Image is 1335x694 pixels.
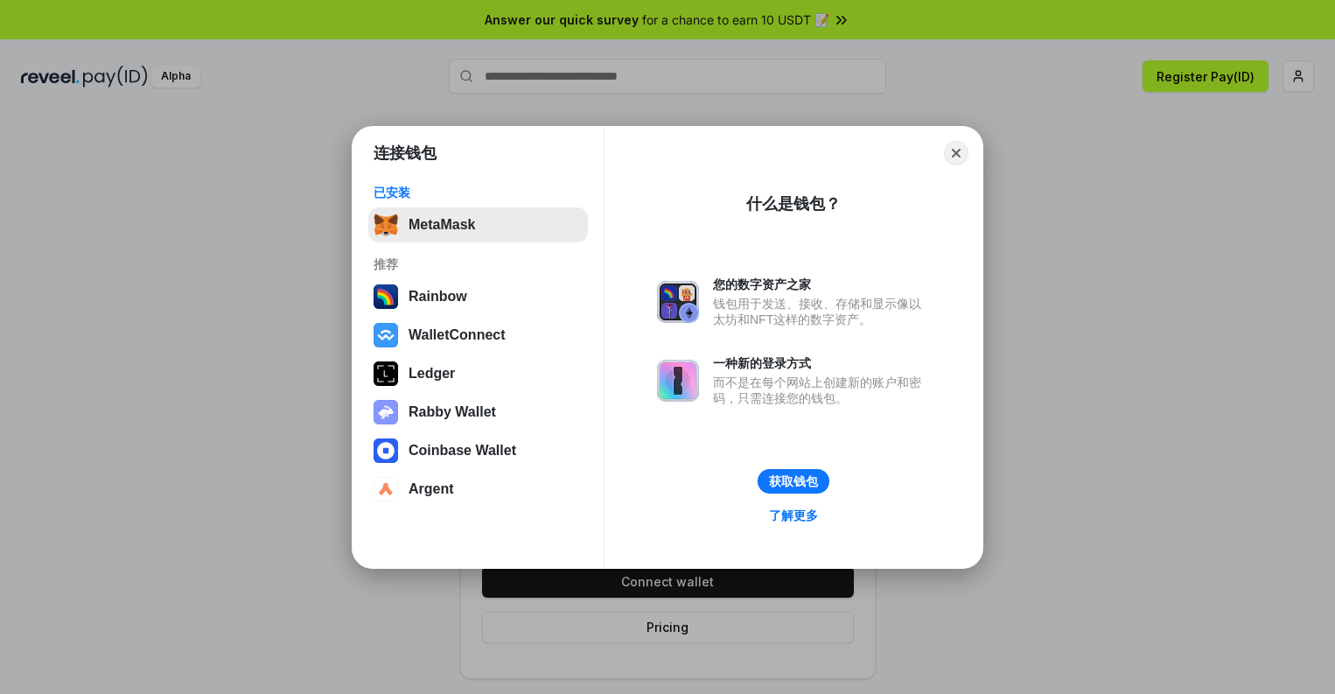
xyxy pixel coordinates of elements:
img: svg+xml,%3Csvg%20width%3D%22120%22%20height%3D%22120%22%20viewBox%3D%220%200%20120%20120%22%20fil... [374,284,398,309]
button: Coinbase Wallet [368,433,588,468]
button: MetaMask [368,207,588,242]
img: svg+xml,%3Csvg%20width%3D%2228%22%20height%3D%2228%22%20viewBox%3D%220%200%2028%2028%22%20fill%3D... [374,477,398,501]
div: 推荐 [374,256,583,272]
img: svg+xml,%3Csvg%20xmlns%3D%22http%3A%2F%2Fwww.w3.org%2F2000%2Fsvg%22%20fill%3D%22none%22%20viewBox... [657,360,699,402]
div: 您的数字资产之家 [713,277,930,292]
div: Rainbow [409,289,467,305]
a: 了解更多 [758,504,828,527]
h1: 连接钱包 [374,143,437,164]
img: svg+xml,%3Csvg%20width%3D%2228%22%20height%3D%2228%22%20viewBox%3D%220%200%2028%2028%22%20fill%3D... [374,323,398,347]
button: WalletConnect [368,318,588,353]
img: svg+xml,%3Csvg%20xmlns%3D%22http%3A%2F%2Fwww.w3.org%2F2000%2Fsvg%22%20fill%3D%22none%22%20viewBox... [657,281,699,323]
div: 获取钱包 [769,473,818,489]
div: Coinbase Wallet [409,443,516,459]
button: Ledger [368,356,588,391]
img: svg+xml,%3Csvg%20xmlns%3D%22http%3A%2F%2Fwww.w3.org%2F2000%2Fsvg%22%20fill%3D%22none%22%20viewBox... [374,400,398,424]
img: svg+xml,%3Csvg%20width%3D%2228%22%20height%3D%2228%22%20viewBox%3D%220%200%2028%2028%22%20fill%3D... [374,438,398,463]
button: Rainbow [368,279,588,314]
div: 钱包用于发送、接收、存储和显示像以太坊和NFT这样的数字资产。 [713,296,930,327]
div: 什么是钱包？ [746,193,841,214]
div: Rabby Wallet [409,404,496,420]
img: svg+xml,%3Csvg%20xmlns%3D%22http%3A%2F%2Fwww.w3.org%2F2000%2Fsvg%22%20width%3D%2228%22%20height%3... [374,361,398,386]
button: 获取钱包 [758,469,829,494]
button: Rabby Wallet [368,395,588,430]
div: 了解更多 [769,508,818,523]
div: MetaMask [409,217,475,233]
button: Argent [368,472,588,507]
div: 已安装 [374,185,583,200]
div: 而不是在每个网站上创建新的账户和密码，只需连接您的钱包。 [713,375,930,406]
div: 一种新的登录方式 [713,355,930,371]
button: Close [944,141,968,165]
div: Ledger [409,366,455,382]
div: WalletConnect [409,327,506,343]
img: svg+xml,%3Csvg%20fill%3D%22none%22%20height%3D%2233%22%20viewBox%3D%220%200%2035%2033%22%20width%... [374,213,398,237]
div: Argent [409,481,454,497]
